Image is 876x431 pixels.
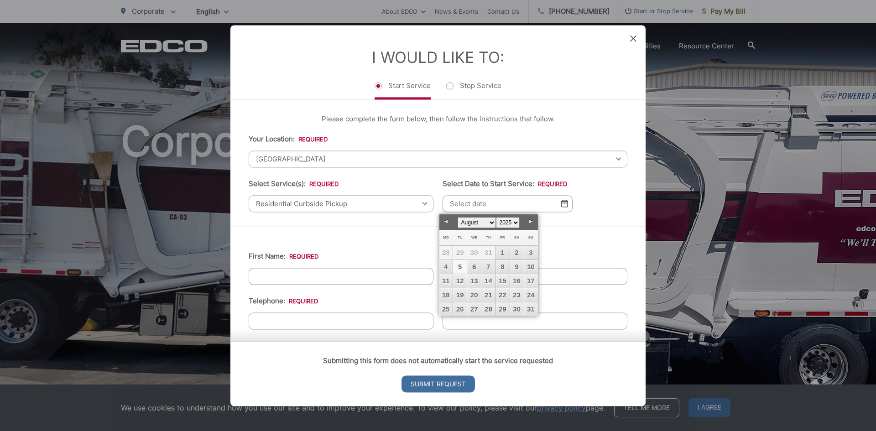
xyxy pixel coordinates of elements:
[500,235,505,239] span: Friday
[439,288,453,302] a: 18
[443,235,449,239] span: Monday
[496,246,510,260] a: 1
[496,260,510,274] a: 8
[443,180,567,188] label: Select Date to Start Service:
[467,288,481,302] a: 20
[467,302,481,316] a: 27
[453,260,467,274] a: 5
[401,375,475,392] input: Submit Request
[372,48,504,67] label: I Would Like To:
[443,195,573,212] input: Select date
[458,217,496,228] select: Select month
[510,288,524,302] a: 23
[467,274,481,288] a: 13
[524,288,538,302] a: 24
[458,235,463,239] span: Tuesday
[439,215,453,228] a: Prev
[249,252,318,260] label: First Name:
[524,215,538,228] a: Next
[481,274,495,288] a: 14
[249,151,627,167] span: [GEOGRAPHIC_DATA]
[496,274,510,288] a: 15
[467,246,481,260] span: 30
[453,288,467,302] a: 19
[524,246,538,260] a: 3
[249,195,433,212] span: Residential Curbside Pickup
[249,114,627,125] p: Please complete the form below, then follow the instructions that follow.
[471,235,477,239] span: Wednesday
[453,302,467,316] a: 26
[439,274,453,288] a: 11
[481,288,495,302] a: 21
[524,260,538,274] a: 10
[524,302,538,316] a: 31
[510,302,524,316] a: 30
[249,180,339,188] label: Select Service(s):
[510,260,524,274] a: 9
[481,302,495,316] a: 28
[446,81,501,99] label: Stop Service
[496,288,510,302] a: 22
[439,246,453,260] span: 28
[467,260,481,274] a: 6
[496,217,520,228] select: Select year
[375,81,431,99] label: Start Service
[524,274,538,288] a: 17
[481,260,495,274] a: 7
[439,302,453,316] a: 25
[514,235,519,239] span: Saturday
[528,235,533,239] span: Sunday
[510,246,524,260] a: 2
[481,246,495,260] span: 31
[249,135,328,143] label: Your Location:
[510,274,524,288] a: 16
[439,260,453,274] a: 4
[486,235,491,239] span: Thursday
[453,246,467,260] span: 29
[561,200,568,208] img: Select date
[496,302,510,316] a: 29
[453,274,467,288] a: 12
[249,297,318,305] label: Telephone:
[323,356,553,365] strong: Submitting this form does not automatically start the service requested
